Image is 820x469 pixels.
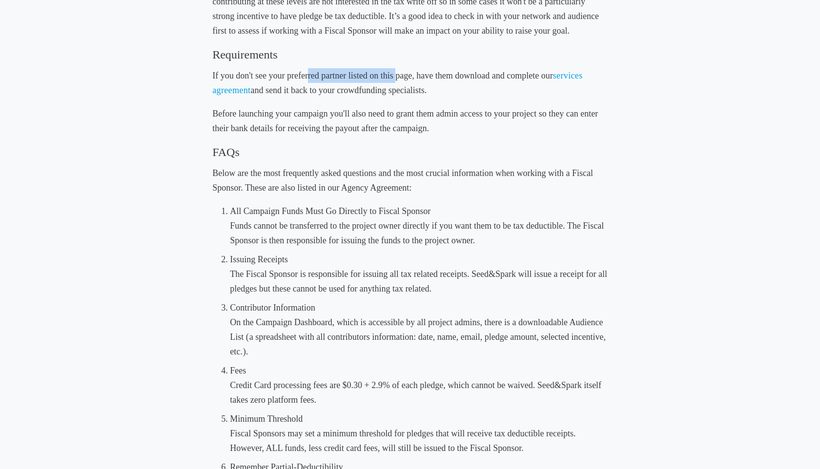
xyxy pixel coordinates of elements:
li: On the Campaign Dashboard, which is accessible by all project admins, there is a downloadable Aud... [230,300,608,359]
h5: Before launching your campaign you'll also need to grant them admin access to your project so the... [212,106,608,136]
span: Fees [230,366,246,375]
span: Contributor Information [230,303,315,313]
span: Minimum Threshold [230,414,303,424]
h3: FAQs [212,144,608,160]
li: The Fiscal Sponsor is responsible for issuing all tax related receipts. Seed&Spark will issue a r... [230,252,608,296]
li: Funds cannot be transferred to the project owner directly if you want them to be tax deductible. ... [230,204,608,248]
span: All Campaign Funds Must Go Directly to Fiscal Sponsor [230,206,430,216]
li: Credit Card processing fees are $0.30 + 2.9% of each pledge, which cannot be waived. Seed&Spark i... [230,363,608,407]
span: Issuing Receipts [230,254,288,264]
li: Fiscal Sponsors may set a minimum threshold for pledges that will receive tax deductible receipts... [230,411,608,455]
h5: Below are the most frequently asked questions and the most crucial information when working with ... [212,166,608,195]
h3: Requirements [212,47,608,62]
h5: If you don't see your preferred partner listed on this page, have them download and complete our ... [212,68,608,98]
